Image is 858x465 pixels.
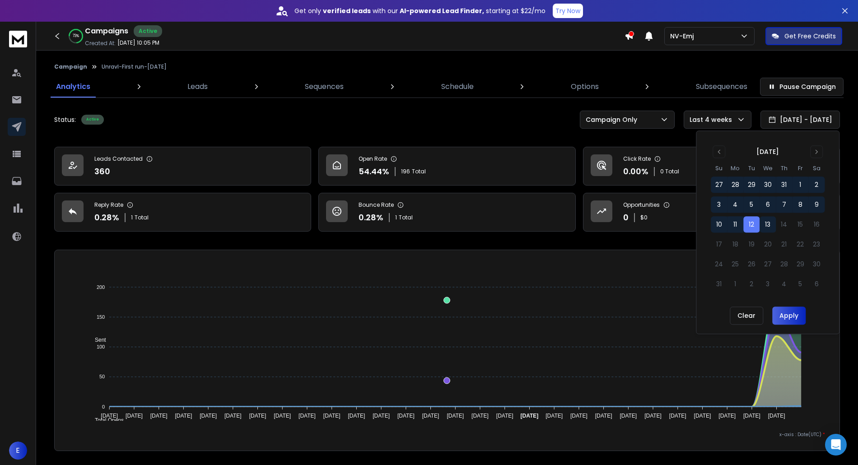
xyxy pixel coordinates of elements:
tspan: [DATE] [447,413,464,419]
p: Get only with our starting at $22/mo [294,6,546,15]
span: Total Opens [88,417,124,423]
tspan: [DATE] [348,413,365,419]
p: 0.28 % [359,211,383,224]
tspan: [DATE] [694,413,711,419]
tspan: [DATE] [570,413,588,419]
p: 0.00 % [623,165,648,178]
tspan: 150 [97,314,105,320]
p: 0 [623,211,629,224]
a: Leads [182,76,213,98]
tspan: [DATE] [224,413,242,419]
button: 5 [743,197,760,213]
tspan: [DATE] [373,413,390,419]
a: Options [565,76,604,98]
p: Analytics [56,81,90,92]
th: Wednesday [760,163,776,173]
p: Subsequences [696,81,747,92]
button: 12 [743,217,760,233]
tspan: [DATE] [126,413,143,419]
button: 6 [760,197,776,213]
a: Leads Contacted360 [54,147,311,186]
tspan: [DATE] [496,413,513,419]
tspan: [DATE] [323,413,340,419]
th: Saturday [808,163,825,173]
button: Apply [772,307,806,325]
button: 13 [760,217,776,233]
p: Created At: [85,40,116,47]
a: Click Rate0.00%0 Total [583,147,840,186]
button: 11 [727,217,743,233]
tspan: [DATE] [175,413,192,419]
img: logo [9,31,27,47]
button: 3 [711,197,727,213]
tspan: [DATE] [422,413,439,419]
button: Clear [730,307,763,325]
button: Get Free Credits [765,27,842,45]
span: Total [135,214,149,221]
strong: AI-powered Lead Finder, [400,6,484,15]
p: Try Now [555,6,580,15]
button: E [9,442,27,460]
p: Open Rate [359,155,387,163]
tspan: [DATE] [249,413,266,419]
button: 7 [776,197,792,213]
button: Go to previous month [713,145,725,158]
a: Opportunities0$0 [583,193,840,232]
tspan: 100 [97,344,105,349]
tspan: [DATE] [150,413,168,419]
p: Last 4 weeks [690,115,736,124]
div: Open Intercom Messenger [825,434,847,456]
th: Thursday [776,163,792,173]
button: 31 [776,177,792,193]
p: Click Rate [623,155,651,163]
a: Sequences [299,76,349,98]
p: Schedule [441,81,474,92]
div: Active [81,115,104,125]
p: $ 0 [640,214,648,221]
p: Get Free Credits [784,32,836,41]
span: 196 [401,168,410,175]
p: Leads [187,81,208,92]
p: Leads Contacted [94,155,143,163]
button: 2 [808,177,825,193]
tspan: [DATE] [521,413,539,419]
p: 54.44 % [359,165,389,178]
div: Active [134,25,162,37]
tspan: [DATE] [274,413,291,419]
button: 8 [792,197,808,213]
a: Bounce Rate0.28%1Total [318,193,575,232]
button: Go to next month [810,145,823,158]
p: Options [571,81,599,92]
span: Total [399,214,413,221]
p: NV-Emj [670,32,697,41]
tspan: 200 [97,284,105,290]
th: Sunday [711,163,727,173]
span: Sent [88,337,106,343]
tspan: [DATE] [620,413,637,419]
a: Schedule [436,76,479,98]
span: 1 [395,214,397,221]
button: Pause Campaign [760,78,844,96]
button: 10 [711,217,727,233]
th: Friday [792,163,808,173]
p: Status: [54,115,76,124]
tspan: [DATE] [595,413,612,419]
p: 73 % [73,33,79,39]
tspan: 0 [102,404,105,409]
button: Try Now [553,4,583,18]
p: 0.28 % [94,211,119,224]
tspan: [DATE] [471,413,489,419]
a: Open Rate54.44%196Total [318,147,575,186]
tspan: [DATE] [397,413,415,419]
button: Campaign [54,63,87,70]
tspan: [DATE] [200,413,217,419]
tspan: [DATE] [644,413,662,419]
tspan: [DATE] [669,413,686,419]
span: Total [412,168,426,175]
tspan: 50 [99,374,105,379]
p: Campaign Only [586,115,641,124]
tspan: [DATE] [546,413,563,419]
button: 27 [711,177,727,193]
th: Tuesday [743,163,760,173]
